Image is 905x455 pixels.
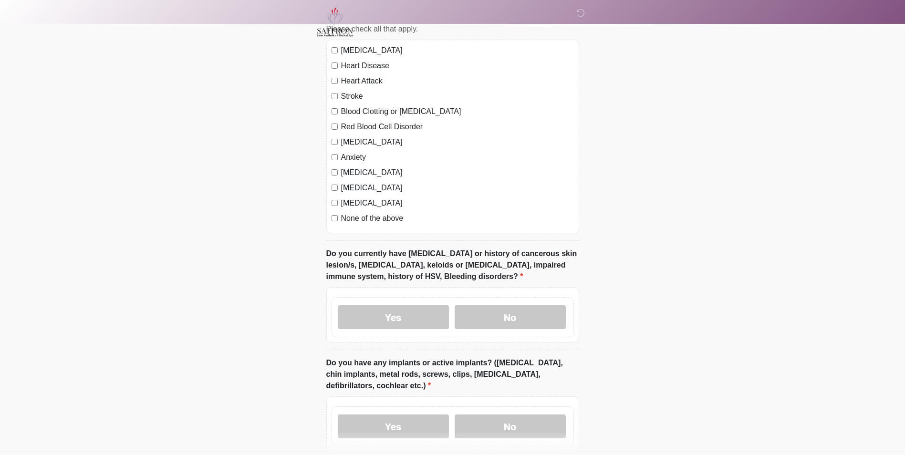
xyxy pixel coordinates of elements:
[332,154,338,160] input: Anxiety
[341,152,574,163] label: Anxiety
[332,78,338,84] input: Heart Attack
[332,139,338,145] input: [MEDICAL_DATA]
[332,62,338,69] input: Heart Disease
[332,93,338,99] input: Stroke
[332,47,338,53] input: [MEDICAL_DATA]
[326,248,579,282] label: Do you currently have [MEDICAL_DATA] or history of cancerous skin lesion/s, [MEDICAL_DATA], keloi...
[332,169,338,176] input: [MEDICAL_DATA]
[338,414,449,438] label: Yes
[332,200,338,206] input: [MEDICAL_DATA]
[341,213,574,224] label: None of the above
[341,91,574,102] label: Stroke
[341,106,574,117] label: Blood Clotting or [MEDICAL_DATA]
[341,167,574,178] label: [MEDICAL_DATA]
[341,60,574,72] label: Heart Disease
[332,108,338,114] input: Blood Clotting or [MEDICAL_DATA]
[326,357,579,392] label: Do you have any implants or active implants? ([MEDICAL_DATA], chin implants, metal rods, screws, ...
[332,124,338,130] input: Red Blood Cell Disorder
[341,121,574,133] label: Red Blood Cell Disorder
[455,414,566,438] label: No
[341,197,574,209] label: [MEDICAL_DATA]
[455,305,566,329] label: No
[332,215,338,221] input: None of the above
[341,182,574,194] label: [MEDICAL_DATA]
[341,136,574,148] label: [MEDICAL_DATA]
[341,45,574,56] label: [MEDICAL_DATA]
[317,7,354,37] img: Saffron Laser Aesthetics and Medical Spa Logo
[341,75,574,87] label: Heart Attack
[338,305,449,329] label: Yes
[332,185,338,191] input: [MEDICAL_DATA]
